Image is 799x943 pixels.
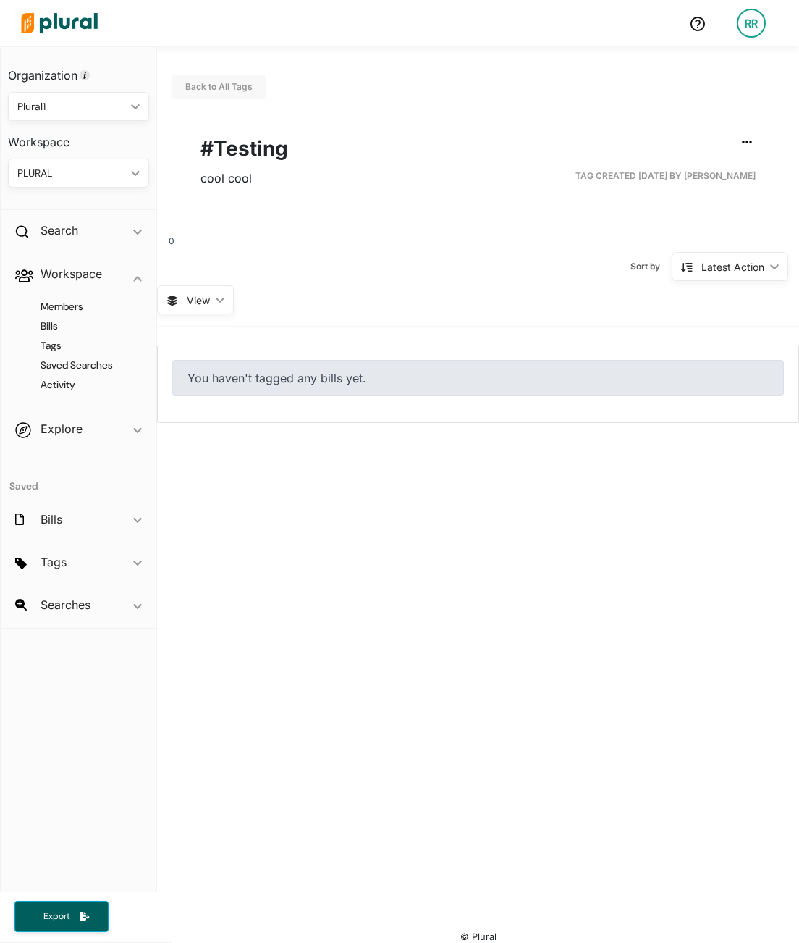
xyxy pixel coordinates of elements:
[200,133,756,164] h1: #Testing
[200,165,252,191] span: cool cool
[157,219,174,248] div: 0
[41,266,102,282] h2: Workspace
[630,260,672,273] span: Sort by
[22,359,142,372] a: Saved Searches
[22,378,142,392] a: Activity
[701,259,764,274] div: Latest Action
[460,931,496,942] small: © Plural
[22,300,142,314] a: Members
[8,54,149,86] h3: Organization
[172,75,266,99] button: Back to All Tags
[8,121,149,153] h3: Workspace
[41,597,90,613] h2: Searches
[750,894,785,929] iframe: Intercom live chat
[17,166,125,181] div: PLURAL
[17,99,125,114] div: Plural1
[41,554,67,570] h2: Tags
[41,222,78,238] h2: Search
[33,910,80,923] span: Export
[172,360,784,396] div: You haven't tagged any bills yet.
[187,293,210,308] span: View
[185,81,253,92] a: Back to All Tags
[41,421,83,437] h2: Explore
[78,69,91,82] div: Tooltip anchor
[1,461,156,497] h4: Saved
[575,169,756,183] span: Tag Created [DATE] by [PERSON_NAME]
[14,901,109,932] button: Export
[22,319,142,333] a: Bills
[22,339,142,353] a: Tags
[41,511,62,527] h2: Bills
